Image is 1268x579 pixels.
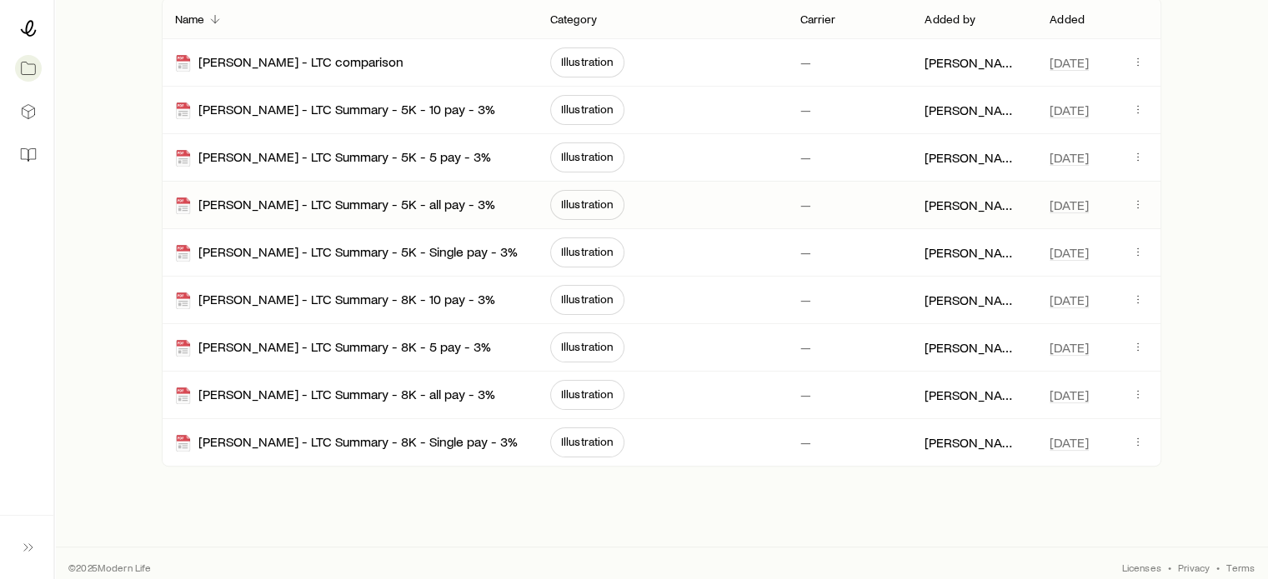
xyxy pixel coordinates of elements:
[550,12,597,26] p: Category
[799,54,810,71] p: —
[68,561,152,574] p: © 2025 Modern Life
[175,53,403,72] div: [PERSON_NAME] - LTC comparison
[799,102,810,118] p: —
[1050,387,1089,403] span: [DATE]
[925,149,1023,166] p: [PERSON_NAME]
[175,386,495,405] div: [PERSON_NAME] - LTC Summary - 8K - all pay - 3%
[1050,102,1089,118] span: [DATE]
[799,149,810,166] p: —
[925,387,1023,403] p: [PERSON_NAME]
[175,148,491,167] div: [PERSON_NAME] - LTC Summary - 5K - 5 pay - 3%
[1050,244,1089,261] span: [DATE]
[175,433,518,452] div: [PERSON_NAME] - LTC Summary - 8K - Single pay - 3%
[925,339,1023,356] p: [PERSON_NAME]
[925,292,1023,308] p: [PERSON_NAME]
[561,55,614,68] span: Illustration
[1050,197,1089,213] span: [DATE]
[175,12,205,26] p: Name
[799,244,810,261] p: —
[799,387,810,403] p: —
[1050,54,1089,71] span: [DATE]
[1168,561,1171,574] span: •
[561,435,614,448] span: Illustration
[1216,561,1220,574] span: •
[925,197,1023,213] p: [PERSON_NAME]
[1121,561,1160,574] a: Licenses
[1050,339,1089,356] span: [DATE]
[1226,561,1255,574] a: Terms
[1050,12,1085,26] p: Added
[1050,434,1089,451] span: [DATE]
[561,150,614,163] span: Illustration
[175,243,518,262] div: [PERSON_NAME] - LTC Summary - 5K - Single pay - 3%
[799,197,810,213] p: —
[561,245,614,258] span: Illustration
[561,292,614,306] span: Illustration
[925,244,1023,261] p: [PERSON_NAME]
[1050,149,1089,166] span: [DATE]
[925,102,1023,118] p: [PERSON_NAME]
[561,387,614,401] span: Illustration
[1050,292,1089,308] span: [DATE]
[925,12,975,26] p: Added by
[175,196,495,215] div: [PERSON_NAME] - LTC Summary - 5K - all pay - 3%
[175,291,495,310] div: [PERSON_NAME] - LTC Summary - 8K - 10 pay - 3%
[925,54,1023,71] p: [PERSON_NAME]
[925,434,1023,451] p: [PERSON_NAME]
[561,102,614,116] span: Illustration
[561,340,614,353] span: Illustration
[799,434,810,451] p: —
[1178,561,1210,574] a: Privacy
[561,197,614,211] span: Illustration
[799,12,835,26] p: Carrier
[799,292,810,308] p: —
[799,339,810,356] p: —
[175,338,491,357] div: [PERSON_NAME] - LTC Summary - 8K - 5 pay - 3%
[175,101,495,120] div: [PERSON_NAME] - LTC Summary - 5K - 10 pay - 3%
